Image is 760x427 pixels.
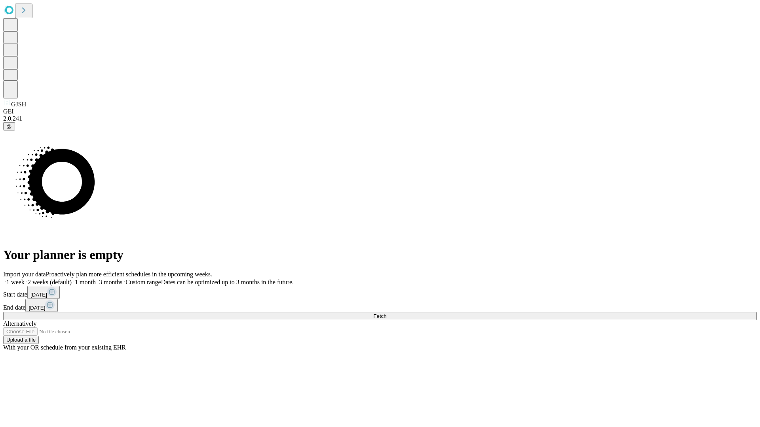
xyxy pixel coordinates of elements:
h1: Your planner is empty [3,248,757,262]
div: 2.0.241 [3,115,757,122]
span: With your OR schedule from your existing EHR [3,344,126,351]
div: Start date [3,286,757,299]
button: Fetch [3,312,757,320]
span: @ [6,123,12,129]
span: Import your data [3,271,46,278]
span: Fetch [373,313,386,319]
span: Proactively plan more efficient schedules in the upcoming weeks. [46,271,212,278]
button: [DATE] [25,299,58,312]
div: End date [3,299,757,312]
span: 1 week [6,279,25,285]
button: Upload a file [3,336,39,344]
span: Custom range [125,279,161,285]
div: GEI [3,108,757,115]
span: 3 months [99,279,122,285]
span: Alternatively [3,320,36,327]
span: [DATE] [30,292,47,298]
span: GJSH [11,101,26,108]
span: Dates can be optimized up to 3 months in the future. [161,279,294,285]
span: 2 weeks (default) [28,279,72,285]
span: 1 month [75,279,96,285]
button: [DATE] [27,286,60,299]
button: @ [3,122,15,130]
span: [DATE] [28,305,45,311]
